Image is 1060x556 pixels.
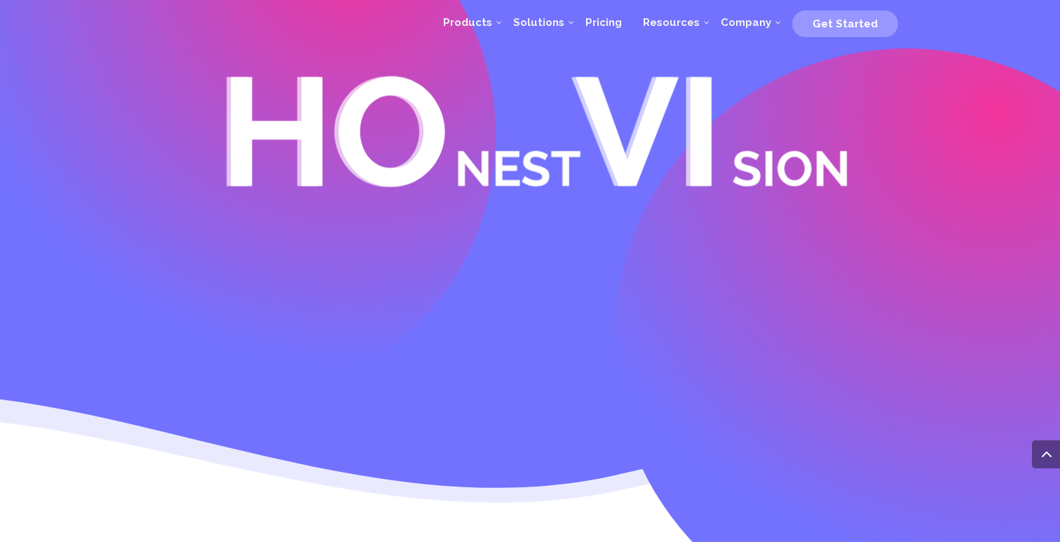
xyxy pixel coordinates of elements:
a: Solutions [503,1,575,43]
span: Get Started [813,18,878,30]
span: Products [443,16,492,29]
a: Company [710,1,782,43]
span: Company [721,16,771,29]
a: Products [433,1,503,43]
a: Pricing [575,1,632,43]
a: Resources [632,1,710,43]
span: Pricing [585,16,622,29]
span: Resources [643,16,700,29]
span: Solutions [513,16,564,29]
a: Get Started [792,12,898,33]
